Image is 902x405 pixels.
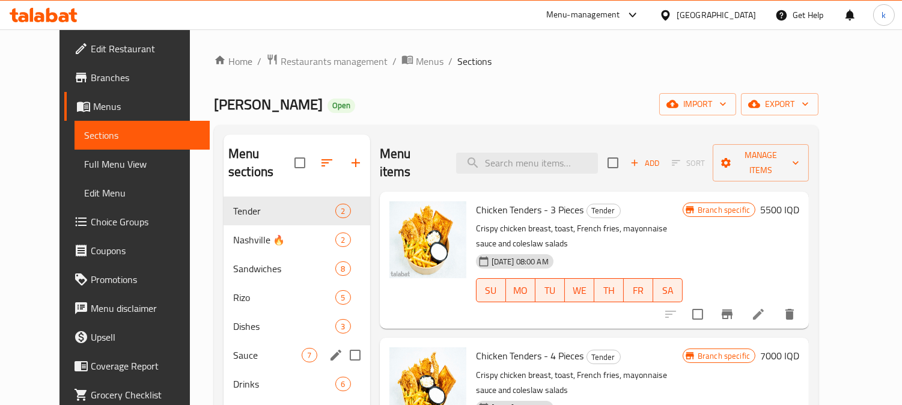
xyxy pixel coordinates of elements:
[416,54,443,69] span: Menus
[64,236,210,265] a: Coupons
[570,282,590,299] span: WE
[487,256,553,267] span: [DATE] 08:00 AM
[257,54,261,69] li: /
[599,282,619,299] span: TH
[91,388,201,402] span: Grocery Checklist
[64,63,210,92] a: Branches
[91,70,201,85] span: Branches
[214,91,323,118] span: [PERSON_NAME]
[327,346,345,364] button: edit
[629,156,661,170] span: Add
[476,221,683,251] p: Crispy chicken breast, toast, French fries, mayonnaise sauce and coleslaw salads
[224,283,370,312] div: Rizo5
[75,150,210,178] a: Full Menu View
[401,53,443,69] a: Menus
[75,178,210,207] a: Edit Menu
[626,154,664,172] button: Add
[214,53,818,69] nav: breadcrumb
[336,292,350,303] span: 5
[233,290,335,305] span: Rizo
[626,154,664,172] span: Add item
[713,300,742,329] button: Branch-specific-item
[64,265,210,294] a: Promotions
[336,321,350,332] span: 3
[476,278,506,302] button: SU
[281,54,388,69] span: Restaurants management
[677,8,756,22] div: [GEOGRAPHIC_DATA]
[224,341,370,370] div: Sauce7edit
[335,290,350,305] div: items
[224,370,370,398] div: Drinks6
[233,261,335,276] span: Sandwiches
[233,204,335,218] span: Tender
[448,54,453,69] li: /
[91,272,201,287] span: Promotions
[91,243,201,258] span: Coupons
[760,347,799,364] h6: 7000 IQD
[302,348,317,362] div: items
[565,278,594,302] button: WE
[224,254,370,283] div: Sandwiches8
[535,278,565,302] button: TU
[751,97,809,112] span: export
[760,201,799,218] h6: 5500 IQD
[546,8,620,22] div: Menu-management
[481,282,501,299] span: SU
[664,154,713,172] span: Select section first
[336,206,350,217] span: 2
[93,99,201,114] span: Menus
[511,282,531,299] span: MO
[629,282,648,299] span: FR
[64,92,210,121] a: Menus
[233,377,335,391] div: Drinks
[693,204,755,216] span: Branch specific
[336,234,350,246] span: 2
[624,278,653,302] button: FR
[600,150,626,175] span: Select section
[587,204,621,218] div: Tender
[751,307,766,321] a: Edit menu item
[882,8,886,22] span: k
[658,282,678,299] span: SA
[775,300,804,329] button: delete
[476,368,683,398] p: Crispy chicken breast, toast, French fries, mayonnaise sauce and coleslaw salads
[64,34,210,63] a: Edit Restaurant
[456,153,598,174] input: search
[506,278,535,302] button: MO
[64,207,210,236] a: Choice Groups
[233,348,302,362] span: Sauce
[587,350,620,364] span: Tender
[91,41,201,56] span: Edit Restaurant
[75,121,210,150] a: Sections
[233,319,335,333] span: Dishes
[336,263,350,275] span: 8
[233,233,335,247] div: Nashville 🔥
[312,148,341,177] span: Sort sections
[224,312,370,341] div: Dishes3
[693,350,755,362] span: Branch specific
[224,196,370,225] div: Tender2
[266,53,388,69] a: Restaurants management
[457,54,492,69] span: Sections
[594,278,624,302] button: TH
[287,150,312,175] span: Select all sections
[335,377,350,391] div: items
[392,54,397,69] li: /
[476,347,584,365] span: Chicken Tenders - 4 Pieces
[64,294,210,323] a: Menu disclaimer
[84,186,201,200] span: Edit Menu
[685,302,710,327] span: Select to update
[64,323,210,352] a: Upsell
[224,192,370,403] nav: Menu sections
[91,215,201,229] span: Choice Groups
[84,157,201,171] span: Full Menu View
[64,352,210,380] a: Coverage Report
[722,148,799,178] span: Manage items
[659,93,736,115] button: import
[669,97,727,112] span: import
